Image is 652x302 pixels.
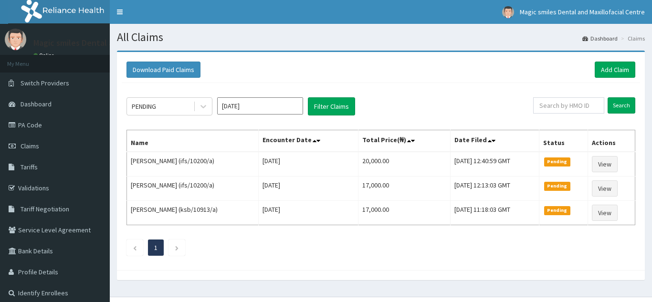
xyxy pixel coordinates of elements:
th: Name [127,130,259,152]
span: Dashboard [21,100,52,108]
button: Filter Claims [308,97,355,115]
span: Claims [21,142,39,150]
td: [DATE] [259,177,358,201]
span: Pending [544,157,570,166]
th: Encounter Date [259,130,358,152]
span: Pending [544,206,570,215]
td: [DATE] 12:13:03 GMT [450,177,539,201]
a: View [592,180,618,197]
a: Previous page [133,243,137,252]
td: 17,000.00 [358,177,450,201]
td: [DATE] 12:40:59 GMT [450,152,539,177]
button: Download Paid Claims [126,62,200,78]
th: Total Price(₦) [358,130,450,152]
h1: All Claims [117,31,645,43]
td: 17,000.00 [358,201,450,225]
a: Online [33,52,56,59]
a: Next page [175,243,179,252]
span: Magic smiles Dental and Maxillofacial Centre [520,8,645,16]
div: PENDING [132,102,156,111]
img: User Image [5,29,26,50]
td: [DATE] 11:18:03 GMT [450,201,539,225]
td: [PERSON_NAME] (ifs/10200/a) [127,177,259,201]
th: Actions [588,130,635,152]
input: Search by HMO ID [533,97,604,114]
a: Page 1 is your current page [154,243,158,252]
td: [DATE] [259,201,358,225]
span: Tariff Negotiation [21,205,69,213]
p: Magic smiles Dental and Maxillofacial Centre [33,39,199,47]
a: Add Claim [595,62,635,78]
a: Dashboard [582,34,618,42]
li: Claims [619,34,645,42]
th: Status [539,130,588,152]
span: Switch Providers [21,79,69,87]
td: [PERSON_NAME] (ksb/10913/a) [127,201,259,225]
td: [DATE] [259,152,358,177]
th: Date Filed [450,130,539,152]
img: User Image [502,6,514,18]
a: View [592,156,618,172]
td: 20,000.00 [358,152,450,177]
span: Tariffs [21,163,38,171]
td: [PERSON_NAME] (ifs/10200/a) [127,152,259,177]
input: Search [608,97,635,114]
input: Select Month and Year [217,97,303,115]
span: Pending [544,182,570,190]
a: View [592,205,618,221]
